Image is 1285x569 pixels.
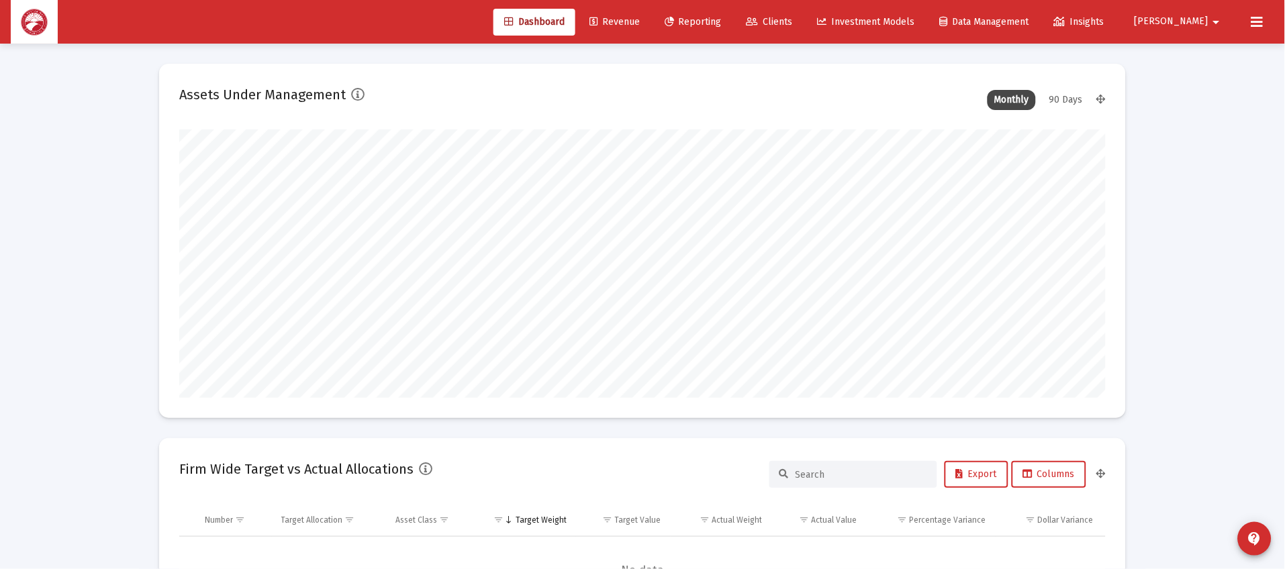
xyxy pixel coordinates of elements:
[205,515,233,525] div: Number
[235,515,245,525] span: Show filter options for column 'Number'
[1119,8,1241,35] button: [PERSON_NAME]
[386,504,475,536] td: Column Asset Class
[589,16,640,28] span: Revenue
[811,515,857,525] div: Actual Value
[603,515,613,525] span: Show filter options for column 'Target Value'
[665,16,722,28] span: Reporting
[712,515,762,525] div: Actual Weight
[996,504,1106,536] td: Column Dollar Variance
[576,504,671,536] td: Column Target Value
[736,9,804,36] a: Clients
[179,458,414,480] h2: Firm Wide Target vs Actual Allocations
[1043,9,1115,36] a: Insights
[747,16,793,28] span: Clients
[493,515,504,525] span: Show filter options for column 'Target Weight'
[1026,515,1036,525] span: Show filter options for column 'Dollar Variance'
[1038,515,1094,525] div: Dollar Variance
[898,515,908,525] span: Show filter options for column 'Percentage Variance'
[1247,531,1263,547] mat-icon: contact_support
[21,9,48,36] img: Dashboard
[179,84,346,105] h2: Assets Under Management
[493,9,575,36] a: Dashboard
[475,504,576,536] td: Column Target Weight
[799,515,809,525] span: Show filter options for column 'Actual Value'
[1012,461,1086,488] button: Columns
[818,16,915,28] span: Investment Models
[910,515,986,525] div: Percentage Variance
[988,90,1036,110] div: Monthly
[866,504,995,536] td: Column Percentage Variance
[504,16,565,28] span: Dashboard
[796,469,927,480] input: Search
[807,9,926,36] a: Investment Models
[940,16,1029,28] span: Data Management
[395,515,437,525] div: Asset Class
[195,504,272,536] td: Column Number
[929,9,1040,36] a: Data Management
[281,515,343,525] div: Target Allocation
[345,515,355,525] span: Show filter options for column 'Target Allocation'
[615,515,661,525] div: Target Value
[516,515,567,525] div: Target Weight
[1054,16,1104,28] span: Insights
[1023,468,1075,480] span: Columns
[671,504,771,536] td: Column Actual Weight
[956,468,997,480] span: Export
[654,9,732,36] a: Reporting
[272,504,387,536] td: Column Target Allocation
[579,9,651,36] a: Revenue
[1135,16,1208,28] span: [PERSON_NAME]
[1043,90,1090,110] div: 90 Days
[945,461,1008,488] button: Export
[700,515,710,525] span: Show filter options for column 'Actual Weight'
[771,504,866,536] td: Column Actual Value
[1208,9,1225,36] mat-icon: arrow_drop_down
[439,515,449,525] span: Show filter options for column 'Asset Class'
